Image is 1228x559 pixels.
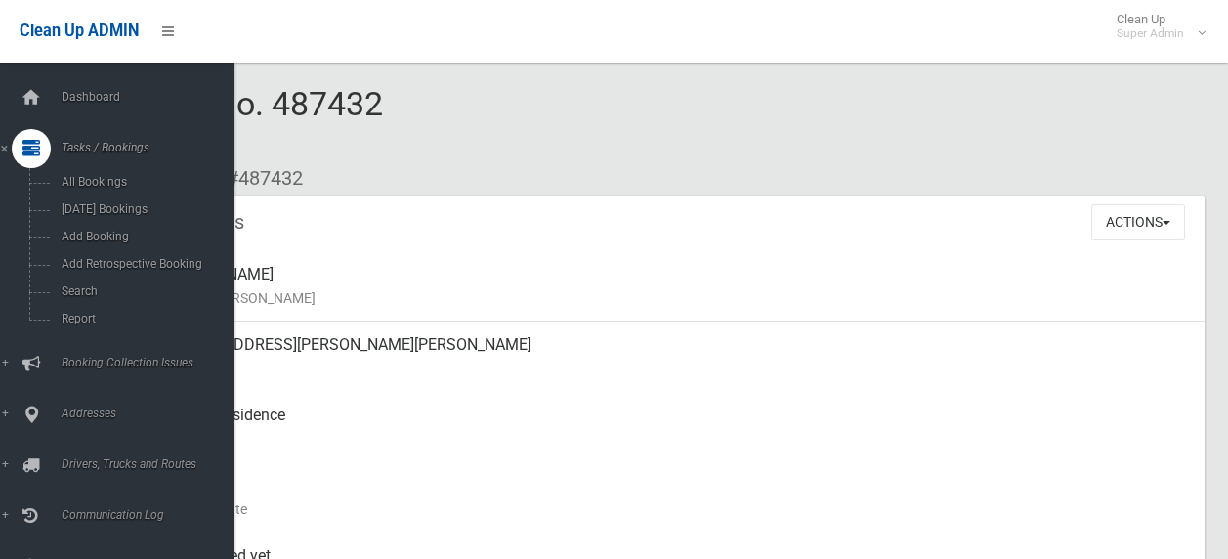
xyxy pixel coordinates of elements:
[56,312,233,325] span: Report
[156,357,1189,380] small: Address
[156,286,1189,310] small: Name of [PERSON_NAME]
[56,90,249,104] span: Dashboard
[156,497,1189,521] small: Collection Date
[56,407,249,420] span: Addresses
[1117,26,1184,41] small: Super Admin
[156,322,1189,392] div: [STREET_ADDRESS][PERSON_NAME][PERSON_NAME]
[156,427,1189,451] small: Pickup Point
[56,175,233,189] span: All Bookings
[213,160,303,196] li: #487432
[20,21,139,40] span: Clean Up ADMIN
[156,392,1189,462] div: Front of Residence
[56,457,249,471] span: Drivers, Trucks and Routes
[56,202,233,216] span: [DATE] Bookings
[1091,204,1185,240] button: Actions
[56,508,249,522] span: Communication Log
[156,251,1189,322] div: [PERSON_NAME]
[156,462,1189,533] div: [DATE]
[1107,12,1204,41] span: Clean Up
[56,257,233,271] span: Add Retrospective Booking
[56,284,233,298] span: Search
[56,230,233,243] span: Add Booking
[56,356,249,369] span: Booking Collection Issues
[56,141,249,154] span: Tasks / Bookings
[86,84,383,160] span: Booking No. 487432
